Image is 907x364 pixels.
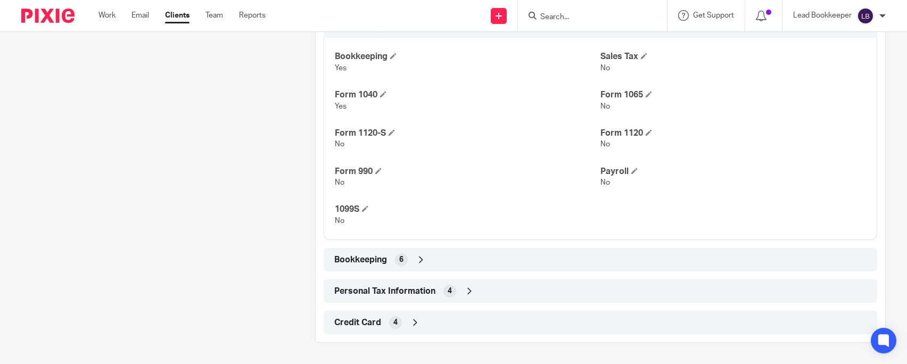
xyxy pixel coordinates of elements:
[335,179,344,186] span: No
[335,204,600,215] h4: 1099S
[335,140,344,148] span: No
[335,166,600,177] h4: Form 990
[335,64,347,72] span: Yes
[600,64,610,72] span: No
[21,9,75,23] img: Pixie
[693,12,734,19] span: Get Support
[600,103,610,110] span: No
[600,51,866,62] h4: Sales Tax
[334,286,435,297] span: Personal Tax Information
[165,10,189,21] a: Clients
[334,317,381,328] span: Credit Card
[393,317,398,328] span: 4
[399,254,403,265] span: 6
[857,7,874,24] img: svg%3E
[239,10,266,21] a: Reports
[335,89,600,101] h4: Form 1040
[600,89,866,101] h4: Form 1065
[98,10,116,21] a: Work
[600,140,610,148] span: No
[539,13,635,22] input: Search
[205,10,223,21] a: Team
[793,10,852,21] p: Lead Bookkeeper
[600,179,610,186] span: No
[335,217,344,225] span: No
[335,103,347,110] span: Yes
[600,166,866,177] h4: Payroll
[335,51,600,62] h4: Bookkeeping
[131,10,149,21] a: Email
[448,286,452,296] span: 4
[600,128,866,139] h4: Form 1120
[334,254,387,266] span: Bookkeeping
[335,128,600,139] h4: Form 1120-S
